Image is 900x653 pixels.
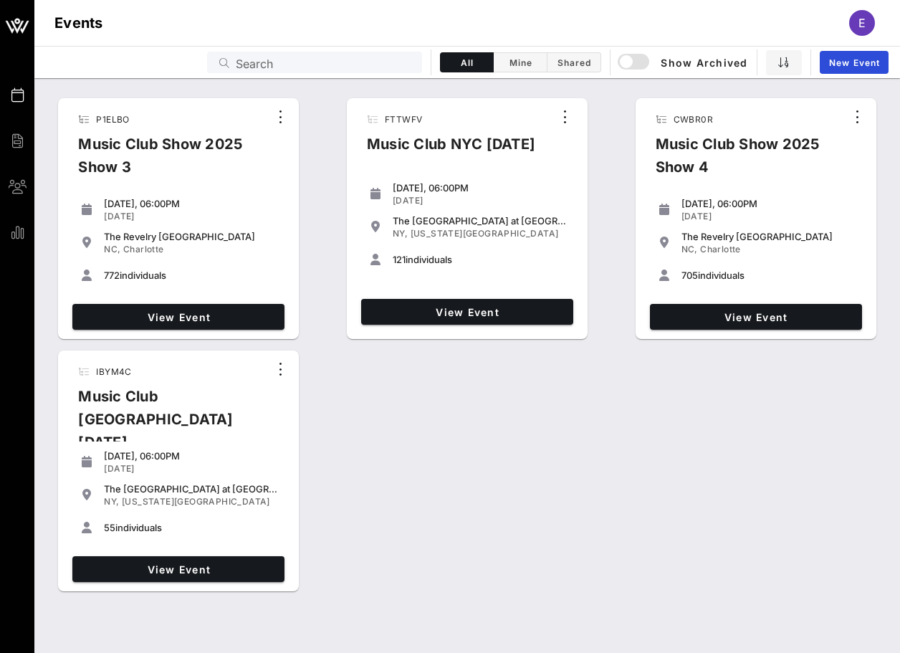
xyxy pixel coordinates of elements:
div: individuals [104,270,279,281]
div: [DATE], 06:00PM [393,182,568,194]
span: IBYM4C [96,366,131,377]
div: E [849,10,875,36]
span: New Event [828,57,880,68]
span: NY, [104,496,119,507]
div: individuals [681,270,856,281]
h1: Events [54,11,103,34]
div: Music Club [GEOGRAPHIC_DATA] [DATE] [67,385,269,465]
span: View Event [367,306,568,318]
div: [DATE], 06:00PM [681,198,856,209]
span: View Event [78,311,279,323]
span: CWBR0R [674,114,713,125]
button: Show Archived [619,49,748,75]
div: Music Club Show 2025 Show 3 [67,133,268,190]
span: P1ELBO [96,114,129,125]
span: View Event [656,311,856,323]
span: Charlotte [700,244,741,254]
span: E [858,16,866,30]
div: The Revelry [GEOGRAPHIC_DATA] [681,231,856,242]
a: View Event [72,556,284,582]
span: 55 [104,522,115,533]
span: Mine [502,57,538,68]
span: 705 [681,270,698,281]
span: Show Archived [620,54,747,71]
span: [US_STATE][GEOGRAPHIC_DATA] [122,496,270,507]
button: Mine [494,52,547,72]
span: 772 [104,270,120,281]
button: All [440,52,494,72]
div: The Revelry [GEOGRAPHIC_DATA] [104,231,279,242]
div: [DATE], 06:00PM [104,198,279,209]
div: Music Club Show 2025 Show 4 [644,133,846,190]
div: The [GEOGRAPHIC_DATA] at [GEOGRAPHIC_DATA] [104,483,279,495]
a: New Event [820,51,889,74]
button: Shared [547,52,601,72]
span: View Event [78,563,279,576]
a: View Event [72,304,284,330]
a: View Event [650,304,862,330]
span: FTTWFV [385,114,422,125]
div: [DATE] [681,211,856,222]
div: individuals [104,522,279,533]
div: [DATE] [104,211,279,222]
span: NC, [104,244,120,254]
div: individuals [393,254,568,265]
span: Shared [556,57,592,68]
div: [DATE] [104,463,279,475]
div: [DATE] [393,195,568,206]
span: NC, [681,244,698,254]
div: [DATE], 06:00PM [104,450,279,462]
span: 121 [393,254,406,265]
span: Charlotte [123,244,164,254]
span: [US_STATE][GEOGRAPHIC_DATA] [411,228,559,239]
div: Music Club NYC [DATE] [355,133,547,167]
a: View Event [361,299,573,325]
span: All [449,57,484,68]
span: NY, [393,228,408,239]
div: The [GEOGRAPHIC_DATA] at [GEOGRAPHIC_DATA] [393,215,568,227]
